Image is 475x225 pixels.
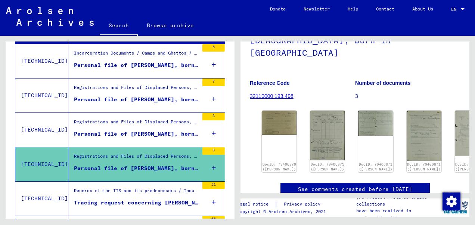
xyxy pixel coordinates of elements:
b: Number of documents [355,80,411,86]
a: 32110000 193.498 [250,93,294,99]
img: yv_logo.png [441,198,469,217]
div: Registrations and Files of Displaced Persons, Children and Missing Persons / Relief Programs of V... [74,118,199,129]
img: Arolsen_neg.svg [6,7,94,26]
img: 001.jpg [310,111,345,160]
div: 66 [202,216,225,224]
div: 21 [202,182,225,189]
td: [TECHNICAL_ID] [15,112,68,147]
a: DocID: 79406871 ([PERSON_NAME]) [311,162,344,172]
img: 001.jpg [262,111,297,135]
a: Privacy policy [278,200,329,208]
div: Personal file of [PERSON_NAME], born on [DEMOGRAPHIC_DATA], born in [GEOGRAPHIC_DATA] [74,96,199,104]
img: Change consent [443,192,460,210]
div: Registrations and Files of Displaced Persons, Children and Missing Persons / Relief Programs of V... [74,153,199,163]
div: Incarceration Documents / Camps and Ghettos / Mauthausen Concentration Camp / Individual Document... [74,50,199,60]
p: have been realized in partnership with [356,207,441,221]
td: [TECHNICAL_ID] [15,181,68,216]
img: 003.jpg [407,111,441,161]
div: | [237,200,329,208]
a: DocID: 79406871 ([PERSON_NAME]) [359,162,392,172]
p: Copyright © Arolsen Archives, 2021 [237,208,329,215]
div: Records of the ITS and its predecessors / Inquiry processing / ITS case files as of 1947 / Microf... [74,187,199,198]
div: 3 [202,147,225,155]
td: [TECHNICAL_ID] [15,147,68,181]
span: EN [451,7,459,12]
div: Tracing request concerning [PERSON_NAME] [74,199,199,207]
div: Personal file of [PERSON_NAME], born on [DEMOGRAPHIC_DATA], born in [GEOGRAPHIC_DATA] [74,164,199,172]
img: 002.jpg [358,111,393,136]
p: The Arolsen Archives online collections [356,194,441,207]
div: Registrations and Files of Displaced Persons, Children and Missing Persons / Relief Programs of V... [74,84,199,95]
a: Search [100,16,138,36]
a: DocID: 79406871 ([PERSON_NAME]) [407,162,441,172]
b: Reference Code [250,80,290,86]
a: Legal notice [237,200,274,208]
p: 3 [355,92,460,100]
div: Personal file of [PERSON_NAME], born on [DEMOGRAPHIC_DATA] [74,61,199,69]
a: DocID: 79406870 ([PERSON_NAME]) [263,162,296,172]
div: Personal file of [PERSON_NAME], born on [DEMOGRAPHIC_DATA], born in [GEOGRAPHIC_DATA] and of furt... [74,130,199,138]
a: See comments created before [DATE] [298,185,412,193]
a: Browse archive [138,16,203,34]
